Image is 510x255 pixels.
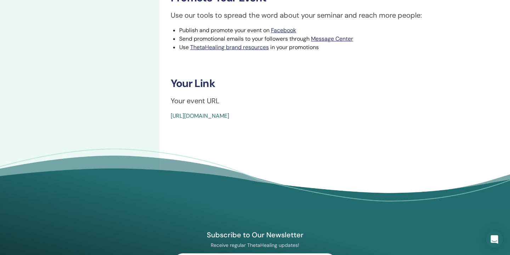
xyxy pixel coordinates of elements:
[179,43,488,52] li: Use in your promotions
[179,35,488,43] li: Send promotional emails to your followers through
[179,26,488,35] li: Publish and promote your event on
[173,242,337,248] p: Receive regular ThetaHealing updates!
[171,112,229,120] a: [URL][DOMAIN_NAME]
[486,231,503,248] div: Open Intercom Messenger
[171,10,488,21] p: Use our tools to spread the word about your seminar and reach more people:
[311,35,353,42] a: Message Center
[271,27,296,34] a: Facebook
[173,230,337,239] h4: Subscribe to Our Newsletter
[190,44,269,51] a: ThetaHealing brand resources
[171,95,488,106] p: Your event URL
[171,77,488,90] h3: Your Link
